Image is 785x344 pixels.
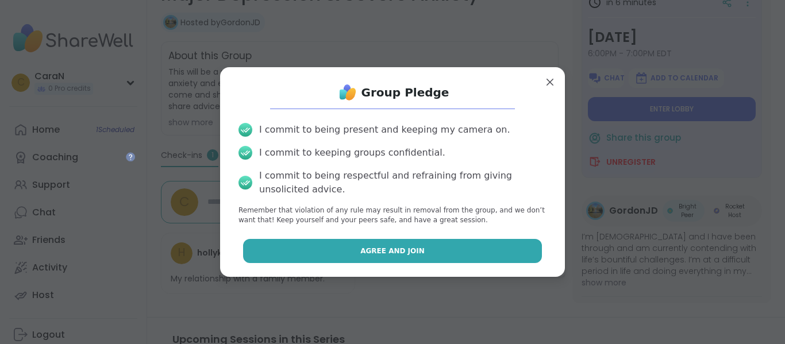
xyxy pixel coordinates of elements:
iframe: Spotlight [126,152,135,161]
p: Remember that violation of any rule may result in removal from the group, and we don’t want that!... [238,206,547,225]
button: Agree and Join [243,239,542,263]
img: ShareWell Logo [336,81,359,104]
div: I commit to being present and keeping my camera on. [259,123,510,137]
div: I commit to keeping groups confidential. [259,146,445,160]
span: Agree and Join [360,246,425,256]
h1: Group Pledge [361,84,449,101]
div: I commit to being respectful and refraining from giving unsolicited advice. [259,169,547,196]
